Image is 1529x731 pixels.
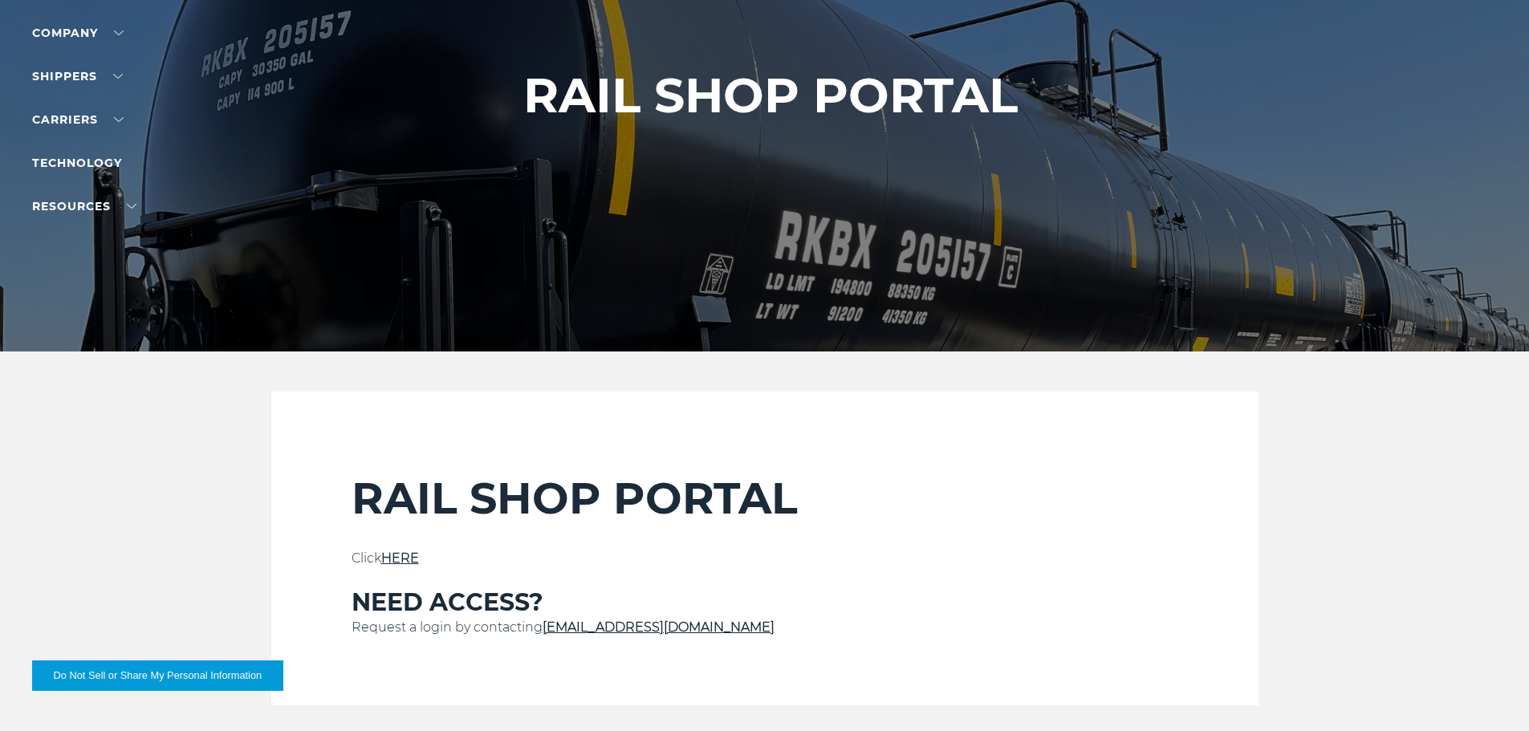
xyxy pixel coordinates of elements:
a: HERE [381,550,419,566]
h2: RAIL SHOP PORTAL [352,472,1178,525]
a: Company [32,26,124,40]
a: Carriers [32,112,124,127]
button: Do Not Sell or Share My Personal Information [32,660,283,691]
a: [EMAIL_ADDRESS][DOMAIN_NAME] [543,619,775,635]
a: Technology [32,156,122,170]
p: Request a login by contacting [352,618,1178,637]
p: Click [352,549,1178,568]
h3: NEED ACCESS? [352,587,1178,618]
a: RESOURCES [32,199,136,213]
a: SHIPPERS [32,69,123,83]
iframe: Chat Widget [1449,654,1529,731]
h1: RAIL SHOP PORTAL [523,68,1018,123]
